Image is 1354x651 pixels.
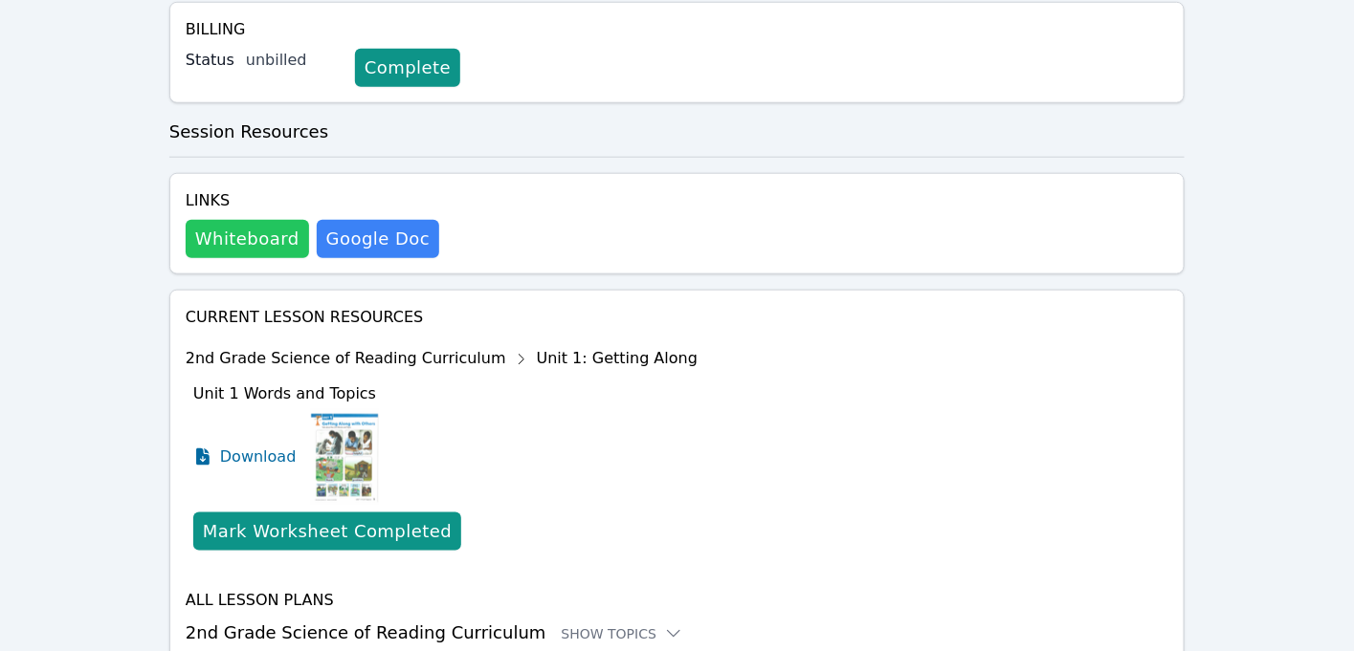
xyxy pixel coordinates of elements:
a: Download [193,409,297,505]
div: Mark Worksheet Completed [203,518,452,545]
h4: Billing [186,18,1168,41]
img: Unit 1 Words and Topics [311,409,379,505]
h4: All Lesson Plans [186,589,1168,612]
label: Status [186,49,234,72]
button: Mark Worksheet Completed [193,512,461,551]
span: Download [220,445,297,468]
span: Unit 1 Words and Topics [193,384,376,402]
a: Google Doc [317,220,439,258]
a: Complete [355,49,460,87]
h4: Links [186,189,439,212]
button: Whiteboard [186,220,309,258]
h3: Session Resources [169,119,1185,145]
div: unbilled [246,49,340,72]
button: Show Topics [562,624,684,643]
h4: Current Lesson Resources [186,306,1168,329]
h3: 2nd Grade Science of Reading Curriculum [186,619,1168,646]
div: 2nd Grade Science of Reading Curriculum Unit 1: Getting Along [186,344,698,375]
